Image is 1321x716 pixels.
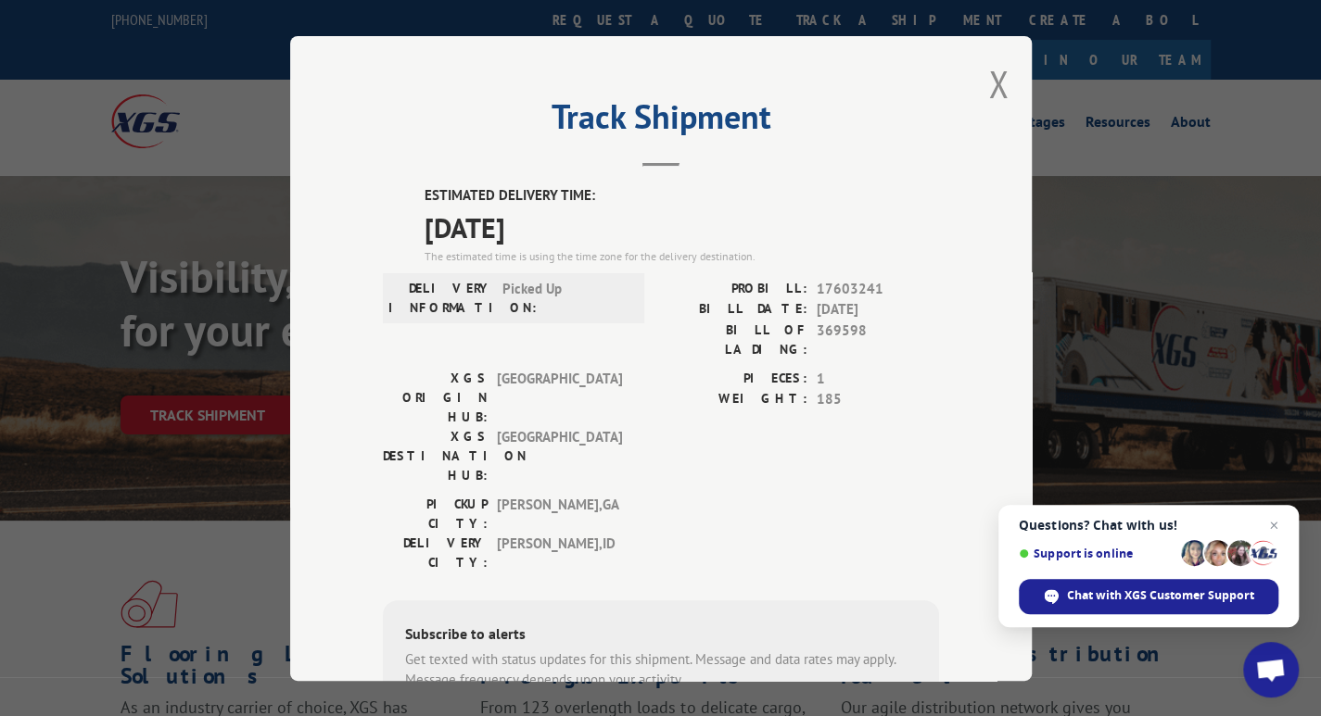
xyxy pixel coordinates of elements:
[383,533,488,572] label: DELIVERY CITY:
[1263,514,1285,536] span: Close chat
[661,368,807,389] label: PIECES:
[425,247,939,264] div: The estimated time is using the time zone for the delivery destination.
[661,278,807,299] label: PROBILL:
[1019,546,1175,560] span: Support is online
[425,206,939,247] span: [DATE]
[502,278,628,317] span: Picked Up
[661,389,807,410] label: WEIGHT:
[388,278,493,317] label: DELIVERY INFORMATION:
[817,368,939,389] span: 1
[661,320,807,358] label: BILL OF LADING:
[1243,642,1299,697] div: Open chat
[497,426,622,484] span: [GEOGRAPHIC_DATA]
[1067,587,1254,604] span: Chat with XGS Customer Support
[425,185,939,207] label: ESTIMATED DELIVERY TIME:
[988,59,1009,108] button: Close modal
[817,320,939,358] span: 369598
[383,104,939,139] h2: Track Shipment
[497,533,622,572] span: [PERSON_NAME] , ID
[1019,518,1278,533] span: Questions? Chat with us!
[661,299,807,320] label: BILL DATE:
[1019,579,1278,614] div: Chat with XGS Customer Support
[817,299,939,320] span: [DATE]
[405,622,917,648] div: Subscribe to alerts
[383,368,488,426] label: XGS ORIGIN HUB:
[383,494,488,533] label: PICKUP CITY:
[405,648,917,690] div: Get texted with status updates for this shipment. Message and data rates may apply. Message frequ...
[383,426,488,484] label: XGS DESTINATION HUB:
[817,389,939,410] span: 185
[497,494,622,533] span: [PERSON_NAME] , GA
[817,278,939,299] span: 17603241
[497,368,622,426] span: [GEOGRAPHIC_DATA]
